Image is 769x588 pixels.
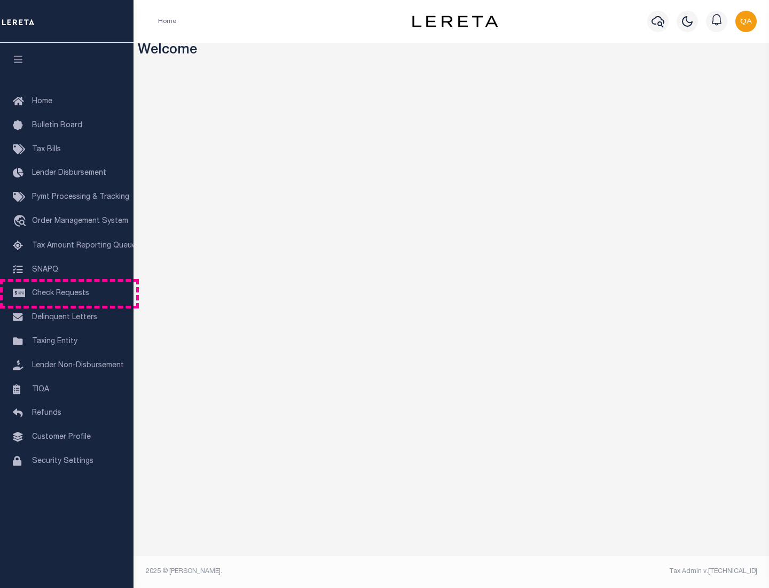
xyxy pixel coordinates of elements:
[735,11,757,32] img: svg+xml;base64,PHN2ZyB4bWxucz0iaHR0cDovL3d3dy53My5vcmcvMjAwMC9zdmciIHBvaW50ZXItZXZlbnRzPSJub25lIi...
[32,458,93,465] span: Security Settings
[32,362,124,369] span: Lender Non-Disbursement
[32,169,106,177] span: Lender Disbursement
[412,16,498,27] img: logo-dark.svg
[32,290,89,297] span: Check Requests
[32,266,58,273] span: SNAPQ
[32,385,49,393] span: TIQA
[32,434,91,441] span: Customer Profile
[32,98,52,105] span: Home
[32,218,128,225] span: Order Management System
[459,567,757,576] div: Tax Admin v.[TECHNICAL_ID]
[32,146,61,153] span: Tax Bills
[32,314,97,321] span: Delinquent Letters
[13,215,30,229] i: travel_explore
[32,338,77,345] span: Taxing Entity
[32,242,136,250] span: Tax Amount Reporting Queue
[158,17,176,26] li: Home
[32,409,61,417] span: Refunds
[32,122,82,129] span: Bulletin Board
[138,567,452,576] div: 2025 © [PERSON_NAME].
[138,43,765,59] h3: Welcome
[32,194,129,201] span: Pymt Processing & Tracking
